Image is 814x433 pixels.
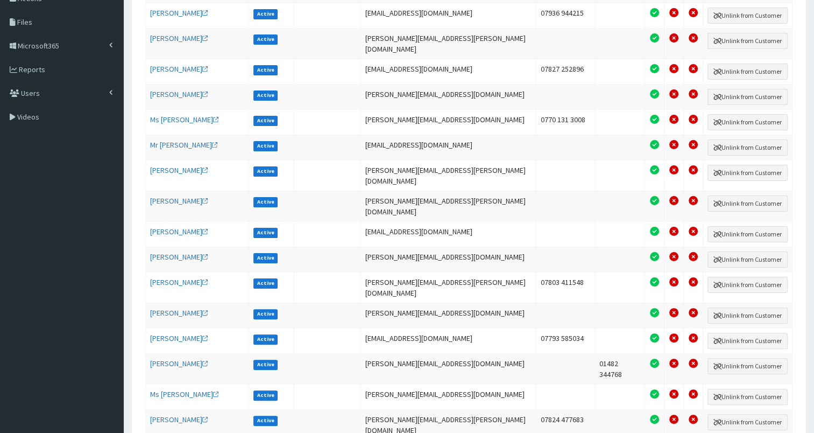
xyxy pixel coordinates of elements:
a: [PERSON_NAME] [150,33,208,43]
button: Unlink from Customer [707,89,788,105]
td: [EMAIL_ADDRESS][DOMAIN_NAME] [361,59,536,84]
button: Unlink from Customer [707,8,788,24]
label: Active [253,197,278,207]
button: Unlink from Customer [707,308,788,324]
a: [PERSON_NAME] [150,8,208,18]
button: Unlink from Customer [707,358,788,374]
td: [EMAIL_ADDRESS][DOMAIN_NAME] [361,328,536,353]
button: Unlink from Customer [707,195,788,212]
td: 0770 131 3008 [536,109,595,135]
label: Active [253,34,278,44]
a: Mr [PERSON_NAME] [150,140,218,150]
td: [PERSON_NAME][EMAIL_ADDRESS][PERSON_NAME][DOMAIN_NAME] [361,28,536,59]
button: Unlink from Customer [707,333,788,349]
a: Ms [PERSON_NAME] [150,115,219,124]
label: Active [253,278,278,288]
label: Active [253,90,278,100]
td: [EMAIL_ADDRESS][DOMAIN_NAME] [361,221,536,247]
label: Active [253,166,278,176]
button: Unlink from Customer [707,165,788,181]
td: [EMAIL_ADDRESS][DOMAIN_NAME] [361,3,536,28]
label: Active [253,141,278,151]
label: Active [253,416,278,425]
a: [PERSON_NAME] [150,277,208,287]
button: Unlink from Customer [707,226,788,242]
a: [PERSON_NAME] [150,359,208,368]
a: [PERSON_NAME] [150,227,208,236]
a: [PERSON_NAME] [150,252,208,262]
label: Active [253,228,278,238]
button: Unlink from Customer [707,389,788,405]
td: [PERSON_NAME][EMAIL_ADDRESS][DOMAIN_NAME] [361,384,536,409]
button: Unlink from Customer [707,33,788,49]
td: 01482 344768 [595,353,645,384]
a: [PERSON_NAME] [150,64,208,74]
span: Files [17,17,32,27]
button: Unlink from Customer [707,414,788,430]
td: [PERSON_NAME][EMAIL_ADDRESS][PERSON_NAME][DOMAIN_NAME] [361,160,536,191]
a: [PERSON_NAME] [150,196,208,206]
td: [PERSON_NAME][EMAIL_ADDRESS][PERSON_NAME][DOMAIN_NAME] [361,272,536,303]
button: Unlink from Customer [707,114,788,130]
span: Users [21,88,40,98]
a: [PERSON_NAME] [150,415,208,424]
a: [PERSON_NAME] [150,308,208,318]
button: Unlink from Customer [707,139,788,156]
label: Active [253,9,278,19]
span: Videos [17,112,39,122]
td: [PERSON_NAME][EMAIL_ADDRESS][DOMAIN_NAME] [361,247,536,272]
a: [PERSON_NAME] [150,165,208,175]
span: Reports [19,65,45,74]
label: Active [253,309,278,319]
td: 07793 585034 [536,328,595,353]
td: [PERSON_NAME][EMAIL_ADDRESS][DOMAIN_NAME] [361,109,536,135]
button: Unlink from Customer [707,277,788,293]
td: 07827 252896 [536,59,595,84]
label: Active [253,253,278,263]
label: Active [253,116,278,125]
td: [PERSON_NAME][EMAIL_ADDRESS][PERSON_NAME][DOMAIN_NAME] [361,191,536,221]
td: [PERSON_NAME][EMAIL_ADDRESS][DOMAIN_NAME] [361,303,536,328]
td: [EMAIL_ADDRESS][DOMAIN_NAME] [361,135,536,160]
button: Unlink from Customer [707,64,788,80]
label: Active [253,65,278,75]
label: Active [253,390,278,400]
td: 07936 944215 [536,3,595,28]
td: [PERSON_NAME][EMAIL_ADDRESS][DOMAIN_NAME] [361,84,536,109]
label: Active [253,360,278,369]
a: Ms [PERSON_NAME] [150,389,219,399]
span: Microsoft365 [18,41,59,51]
label: Active [253,334,278,344]
a: [PERSON_NAME] [150,89,208,99]
td: 07803 411548 [536,272,595,303]
td: [PERSON_NAME][EMAIL_ADDRESS][DOMAIN_NAME] [361,353,536,384]
a: [PERSON_NAME] [150,333,208,343]
button: Unlink from Customer [707,252,788,268]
